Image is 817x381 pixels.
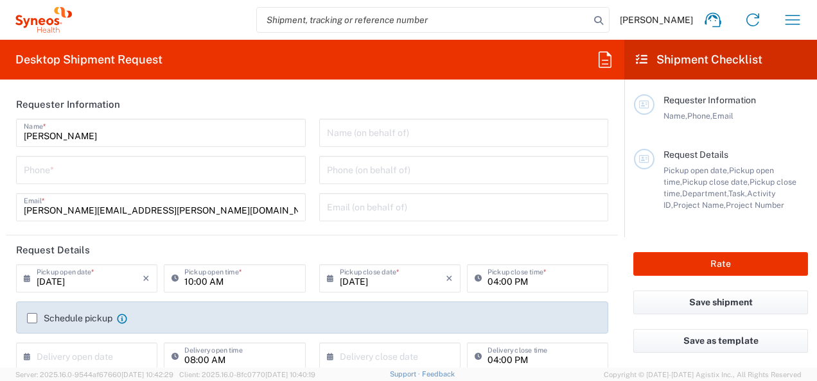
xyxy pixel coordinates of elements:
[390,370,422,378] a: Support
[726,200,784,210] span: Project Number
[712,111,734,121] span: Email
[27,313,112,323] label: Schedule pickup
[687,111,712,121] span: Phone,
[257,8,590,32] input: Shipment, tracking or reference number
[422,370,455,378] a: Feedback
[446,268,453,289] i: ×
[265,371,315,378] span: [DATE] 10:40:19
[16,244,90,257] h2: Request Details
[636,52,762,67] h2: Shipment Checklist
[15,52,163,67] h2: Desktop Shipment Request
[633,291,808,314] button: Save shipment
[673,200,726,210] span: Project Name,
[16,98,120,111] h2: Requester Information
[633,252,808,276] button: Rate
[663,95,756,105] span: Requester Information
[682,189,728,198] span: Department,
[143,268,150,289] i: ×
[663,111,687,121] span: Name,
[121,371,173,378] span: [DATE] 10:42:29
[663,165,729,175] span: Pickup open date,
[15,371,173,378] span: Server: 2025.16.0-9544af67660
[663,149,728,160] span: Request Details
[682,177,750,187] span: Pickup close date,
[620,14,693,26] span: [PERSON_NAME]
[633,329,808,353] button: Save as template
[604,369,802,380] span: Copyright © [DATE]-[DATE] Agistix Inc., All Rights Reserved
[179,371,315,378] span: Client: 2025.16.0-8fc0770
[728,189,747,198] span: Task,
